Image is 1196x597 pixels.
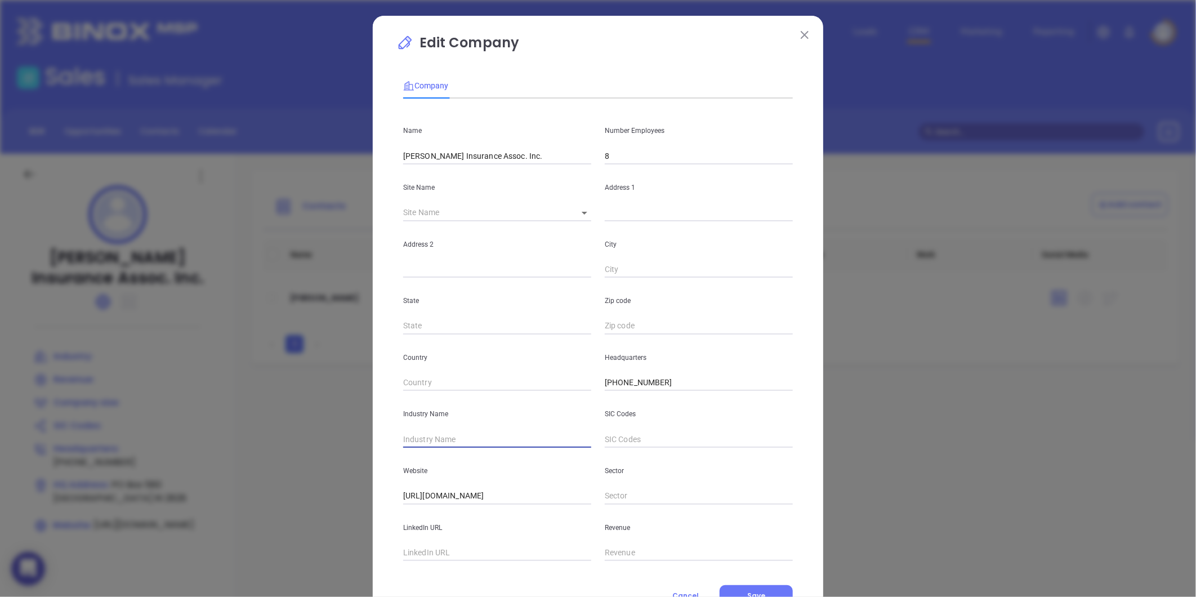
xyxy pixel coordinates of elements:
input: LinkedIn URL [403,545,591,562]
p: Sector [605,465,793,477]
p: Zip code [605,295,793,307]
input: Headquarters [605,375,793,391]
p: Name [403,124,591,137]
input: Name [403,148,591,164]
p: Address 2 [403,238,591,251]
input: Sector [605,488,793,505]
p: Revenue [605,522,793,534]
input: Zip code [605,318,793,335]
p: Site Name [403,181,591,194]
input: Country [403,375,591,391]
p: Country [403,351,591,364]
input: SIC Codes [605,431,793,448]
p: Address 1 [605,181,793,194]
p: LinkedIn URL [403,522,591,534]
p: State [403,295,591,307]
input: Site Name [403,204,564,221]
input: Number Employees [605,148,793,164]
p: SIC Codes [605,408,793,420]
p: Headquarters [605,351,793,364]
p: Website [403,465,591,477]
input: City [605,261,793,278]
span: Company [403,81,448,90]
p: Number Employees [605,124,793,137]
input: Industry Name [403,431,591,448]
input: State [403,318,591,335]
p: Industry Name [403,408,591,420]
p: City [605,238,793,251]
p: Edit Company [396,33,800,59]
img: close modal [801,31,809,39]
input: Revenue [605,545,793,562]
input: Website [403,488,591,505]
